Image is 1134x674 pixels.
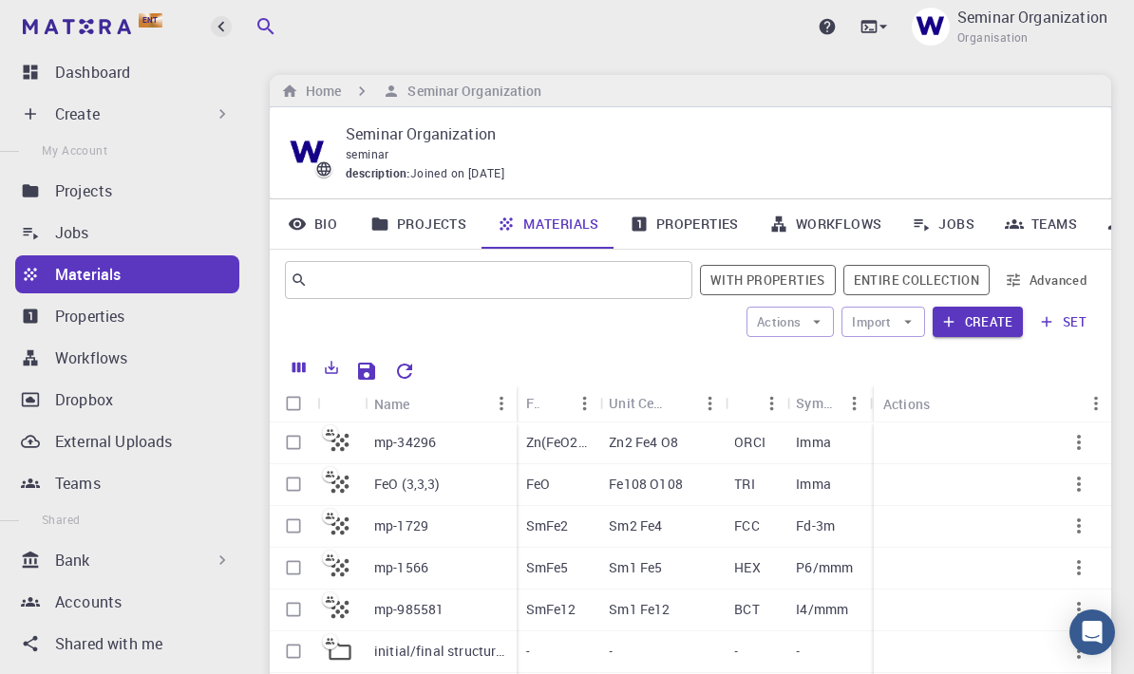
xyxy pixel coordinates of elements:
nav: breadcrumb [277,81,545,102]
span: My Account [42,142,107,158]
button: Advanced [997,265,1096,295]
p: Seminar Organization [346,122,1081,145]
span: Organisation [957,28,1029,47]
button: Sort [410,388,441,419]
h6: Seminar Organization [400,81,541,102]
button: Create [933,307,1023,337]
div: Formula [526,384,539,421]
p: mp-1566 [374,558,428,577]
span: seminar [346,146,389,161]
div: Name [374,385,410,422]
p: Imma [796,433,831,452]
a: Bio [270,199,355,249]
p: FCC [734,516,759,535]
button: Save Explorer Settings [348,352,386,390]
p: mp-34296 [374,433,436,452]
p: Bank [55,549,90,571]
h6: Home [298,81,341,102]
button: Actions [747,307,835,337]
p: - [609,642,613,661]
p: Zn2 Fe4 O8 [609,433,678,452]
span: Show only materials with calculated properties [700,265,836,295]
p: ORCI [734,433,765,452]
img: logo [23,19,131,34]
span: Joined on [DATE] [410,164,504,183]
button: Menu [839,388,869,419]
div: Formula [517,384,600,421]
button: Menu [756,388,786,419]
p: Properties [55,305,125,328]
p: Sm2 Fe4 [609,516,662,535]
div: Create [15,95,239,133]
p: Sm1 Fe5 [609,558,662,577]
div: Name [365,385,517,422]
a: Properties [15,297,239,335]
button: Menu [694,388,725,419]
p: FeO (3,3,3) [374,475,441,494]
p: Accounts [55,590,122,613]
p: Materials [55,263,121,286]
p: Create [55,103,100,125]
a: Teams [990,199,1092,249]
p: FeO [526,475,550,494]
button: Menu [569,388,599,419]
button: Sort [734,388,765,419]
p: mp-1729 [374,516,428,535]
button: With properties [700,265,836,295]
p: TRI [734,475,754,494]
div: Actions [874,385,1111,422]
p: Workflows [55,346,127,369]
p: initial/final structures [374,642,507,661]
p: BCT [734,600,759,619]
span: Ent [142,15,158,26]
div: Actions [883,385,930,422]
p: Zn(FeO2)2 [526,433,591,452]
a: Properties [614,199,754,249]
a: Shared with me [15,625,239,663]
p: SmFe12 [526,600,576,619]
p: Fe108 O108 [609,475,683,494]
p: Dashboard [55,61,130,84]
span: Shared [42,512,80,527]
a: Projects [355,199,482,249]
a: Dropbox [15,381,239,419]
p: Seminar Organization [957,6,1107,28]
button: Menu [486,388,517,419]
div: Symmetry [796,384,839,421]
img: Seminar Organization [912,8,950,46]
a: Teams [15,464,239,502]
div: Symmetry [786,384,869,421]
button: Sort [539,388,569,419]
button: Reset Explorer Settings [386,352,424,390]
span: description : [346,164,410,183]
button: Columns [283,352,315,383]
p: Fd-3m [796,516,835,535]
button: Export [315,352,348,383]
a: Dashboard [15,53,239,91]
p: Dropbox [55,388,113,411]
a: Accounts [15,583,239,621]
button: Entire collection [843,265,990,295]
p: Jobs [55,221,89,244]
a: External Uploads [15,422,239,460]
p: I4/mmm [796,600,848,619]
a: Projects [15,172,239,210]
p: - [796,642,800,661]
div: Unit Cell Formula [599,384,725,421]
p: Imma [796,475,831,494]
button: Menu [1081,388,1111,419]
p: - [526,642,530,661]
a: Jobs [15,214,239,252]
p: Projects [55,179,112,202]
p: P6/mmm [796,558,853,577]
a: Workflows [754,199,898,249]
p: Sm1 Fe12 [609,600,670,619]
a: Jobs [897,199,990,249]
a: Materials [482,199,614,249]
p: Teams [55,472,101,495]
div: Lattice [725,384,786,421]
p: HEX [734,558,760,577]
a: Materials [15,255,239,293]
a: Ent [19,11,170,42]
span: Filter throughout whole library including sets (folders) [843,265,990,295]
